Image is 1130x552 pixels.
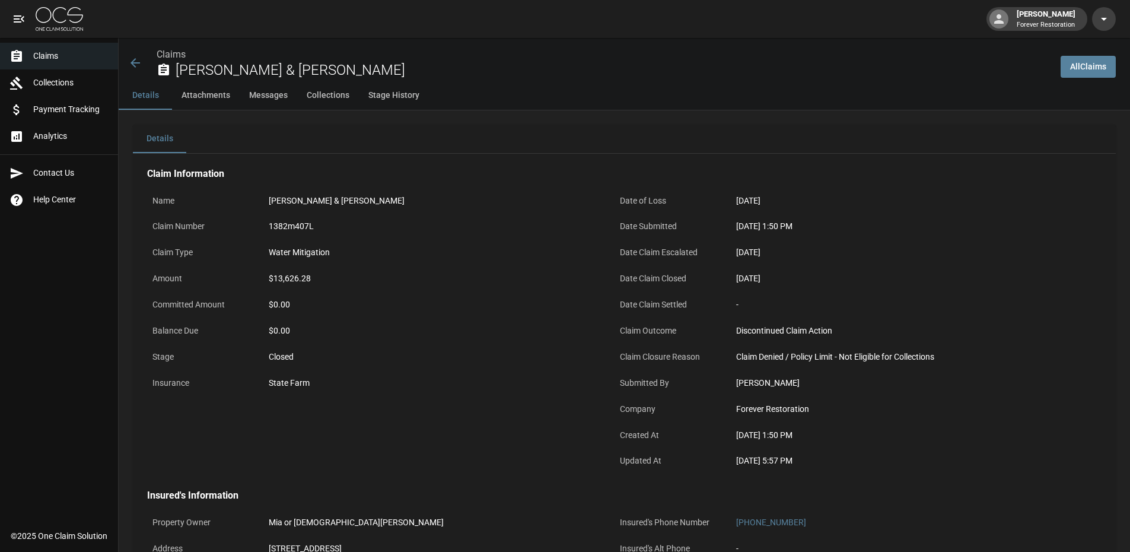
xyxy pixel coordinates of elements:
[147,372,254,395] p: Insurance
[147,490,1068,502] h4: Insured's Information
[147,215,254,238] p: Claim Number
[269,516,595,529] div: Mia or [DEMOGRAPHIC_DATA][PERSON_NAME]
[736,455,1062,467] div: [DATE] 5:57 PM
[36,7,83,31] img: ocs-logo-white-transparent.png
[1012,8,1080,30] div: [PERSON_NAME]
[736,377,1062,389] div: [PERSON_NAME]
[147,319,254,342] p: Balance Due
[157,49,186,60] a: Claims
[269,299,595,311] div: $0.00
[736,518,806,527] a: [PHONE_NUMBER]
[615,215,721,238] p: Date Submitted
[133,125,186,153] button: Details
[615,267,721,290] p: Date Claim Closed
[269,377,595,389] div: State Farm
[359,81,429,110] button: Stage History
[133,125,1116,153] div: details tabs
[736,246,1062,259] div: [DATE]
[615,398,721,421] p: Company
[269,325,595,337] div: $0.00
[119,81,172,110] button: Details
[269,195,595,207] div: [PERSON_NAME] & [PERSON_NAME]
[615,189,721,212] p: Date of Loss
[615,241,721,264] p: Date Claim Escalated
[147,511,254,534] p: Property Owner
[736,429,1062,442] div: [DATE] 1:50 PM
[615,424,721,447] p: Created At
[147,241,254,264] p: Claim Type
[172,81,240,110] button: Attachments
[33,130,109,142] span: Analytics
[147,293,254,316] p: Committed Amount
[33,77,109,89] span: Collections
[269,246,595,259] div: Water Mitigation
[157,47,1051,62] nav: breadcrumb
[33,167,109,179] span: Contact Us
[736,272,1062,285] div: [DATE]
[1017,20,1075,30] p: Forever Restoration
[33,193,109,206] span: Help Center
[240,81,297,110] button: Messages
[1061,56,1116,78] a: AllClaims
[147,267,254,290] p: Amount
[147,168,1068,180] h4: Claim Information
[33,50,109,62] span: Claims
[147,189,254,212] p: Name
[33,103,109,116] span: Payment Tracking
[119,81,1130,110] div: anchor tabs
[269,272,595,285] div: $13,626.28
[269,351,595,363] div: Closed
[7,7,31,31] button: open drawer
[736,403,1062,415] div: Forever Restoration
[11,530,107,542] div: © 2025 One Claim Solution
[615,372,721,395] p: Submitted By
[297,81,359,110] button: Collections
[736,351,1062,363] div: Claim Denied / Policy Limit - Not Eligible for Collections
[615,319,721,342] p: Claim Outcome
[176,62,1051,79] h2: [PERSON_NAME] & [PERSON_NAME]
[736,325,1062,337] div: Discontinued Claim Action
[615,293,721,316] p: Date Claim Settled
[736,195,1062,207] div: [DATE]
[615,511,721,534] p: Insured's Phone Number
[736,299,1062,311] div: -
[147,345,254,369] p: Stage
[269,220,595,233] div: 1382m407L
[615,449,721,472] p: Updated At
[615,345,721,369] p: Claim Closure Reason
[736,220,1062,233] div: [DATE] 1:50 PM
